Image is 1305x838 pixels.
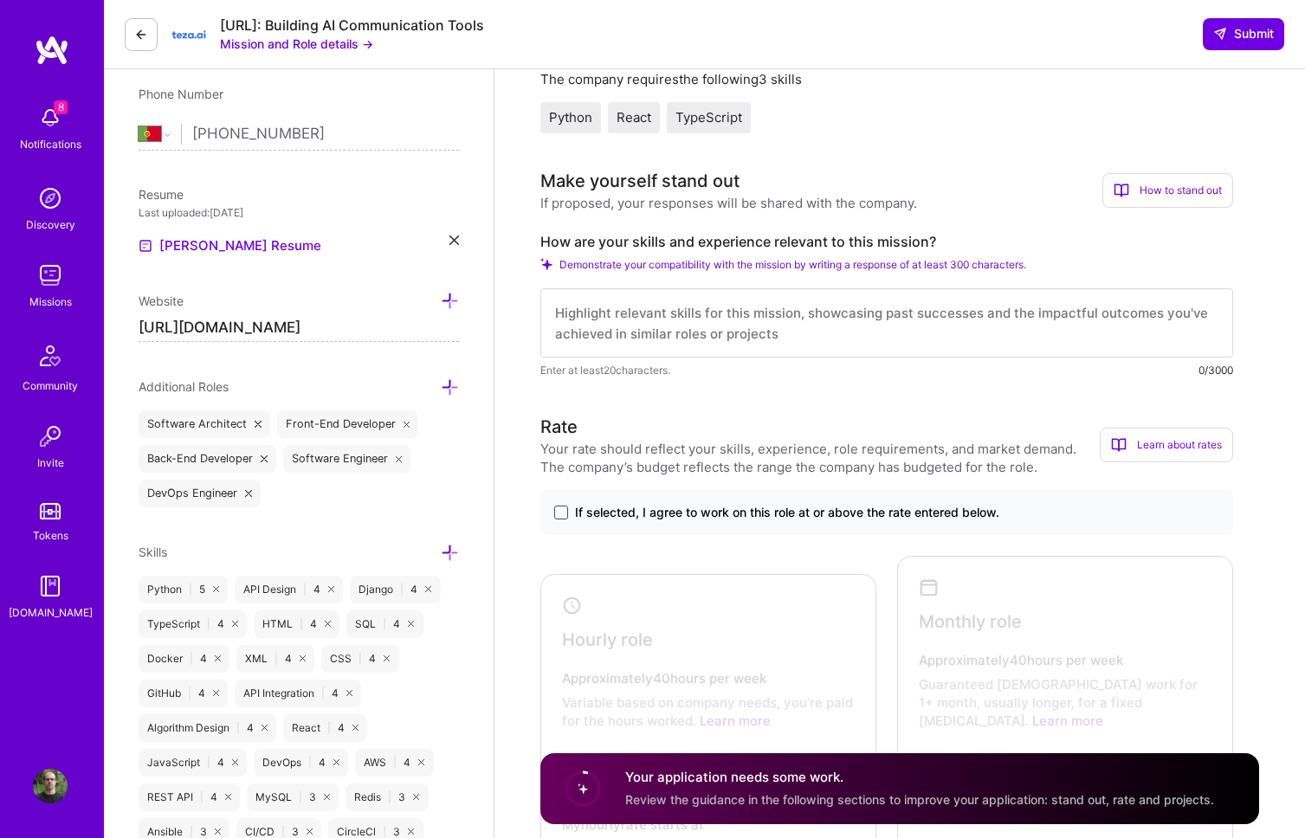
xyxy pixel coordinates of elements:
i: icon BookOpen [1114,183,1129,198]
input: +1 (000) 000-0000 [192,109,459,159]
button: Mission and Role details → [220,35,373,53]
div: DevOps Engineer [139,480,261,507]
i: icon Close [408,621,414,627]
div: GitHub 4 [139,680,228,707]
div: API Design 4 [235,576,343,603]
i: icon Close [404,421,410,428]
img: Resume [139,239,152,253]
img: logo [35,35,69,66]
div: Rate [540,414,578,440]
div: XML 4 [236,645,314,673]
div: Django 4 [350,576,440,603]
span: Additional Roles [139,379,229,394]
button: Submit [1203,18,1284,49]
i: icon Close [215,828,221,835]
img: Company Logo [171,17,206,52]
span: | [200,790,204,804]
i: icon Close [413,794,419,800]
span: Skills [139,545,167,559]
span: | [236,721,240,735]
i: icon Close [213,586,219,592]
i: icon Close [396,455,403,462]
i: icon Close [333,759,339,765]
img: tokens [40,503,61,519]
i: Check [540,258,552,270]
i: icon SendLight [1213,27,1227,41]
i: icon Close [418,759,424,765]
span: Phone Number [139,87,223,101]
span: | [207,756,210,770]
div: CSS 4 [321,645,398,673]
span: If selected, I agree to work on this role at or above the rate entered below. [575,504,999,521]
span: | [383,617,386,631]
div: Software Architect [139,410,270,438]
i: icon Close [425,586,431,592]
div: TypeScript 4 [139,610,247,638]
span: | [393,756,397,770]
div: Docker 4 [139,645,229,673]
span: Python [549,109,592,126]
span: | [299,790,302,804]
div: Missions [29,293,72,311]
div: Front-End Developer [277,410,419,438]
div: API Integration 4 [235,680,361,707]
img: teamwork [33,258,68,293]
input: http://... [139,314,459,342]
span: Demonstrate your compatibility with the mission by writing a response of at least 300 characters. [559,258,1026,271]
i: icon LeftArrowDark [134,28,148,42]
span: TypeScript [675,109,742,126]
div: The company requires the following 3 skills [540,70,1233,88]
i: icon Close [384,655,390,661]
span: 8 [54,100,68,114]
i: icon Close [215,655,221,661]
img: guide book [33,569,68,603]
div: MySQL 3 [247,783,339,811]
span: Review the guidance in the following sections to improve your application: stand out, rate and pr... [625,792,1214,807]
div: Notifications [20,135,81,153]
span: | [359,652,362,666]
div: 0/3000 [1198,361,1233,379]
a: [PERSON_NAME] Resume [139,235,321,256]
span: | [308,756,312,770]
div: Make yourself stand out [540,168,740,194]
div: Software Engineer [283,445,411,473]
div: HTML 4 [254,610,339,638]
div: JavaScript 4 [139,749,247,777]
span: | [300,617,303,631]
div: [URL]: Building AI Communication Tools [220,16,484,35]
span: | [275,652,278,666]
div: Python 5 [139,576,228,603]
div: Algorithm Design 4 [139,714,276,742]
img: discovery [33,181,68,216]
span: | [189,583,192,596]
span: Website [139,293,184,308]
label: How are your skills and experience relevant to this mission? [540,233,1233,251]
img: bell [33,100,68,135]
div: Learn about rates [1100,428,1233,462]
div: React 4 [283,714,367,742]
h4: Your application needs some work. [625,769,1214,787]
div: Last uploaded: [DATE] [139,203,459,222]
i: icon Close [232,759,238,765]
img: Community [29,335,71,377]
i: icon Close [408,828,414,835]
div: DevOps 4 [254,749,348,777]
span: | [207,617,210,631]
i: icon Close [225,794,231,800]
div: Redis 3 [346,783,428,811]
span: Enter at least 20 characters. [540,361,670,379]
span: | [327,721,331,735]
span: | [388,790,391,804]
div: Invite [37,454,64,472]
span: React [617,109,651,126]
i: icon Close [262,725,268,731]
img: Invite [33,419,68,454]
div: REST API 4 [139,783,240,811]
span: Submit [1213,25,1274,42]
i: icon Close [300,655,306,661]
i: icon Close [245,490,252,497]
i: icon Close [346,690,352,696]
i: icon Close [352,725,359,731]
div: Tokens [33,526,68,545]
span: | [188,687,191,700]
